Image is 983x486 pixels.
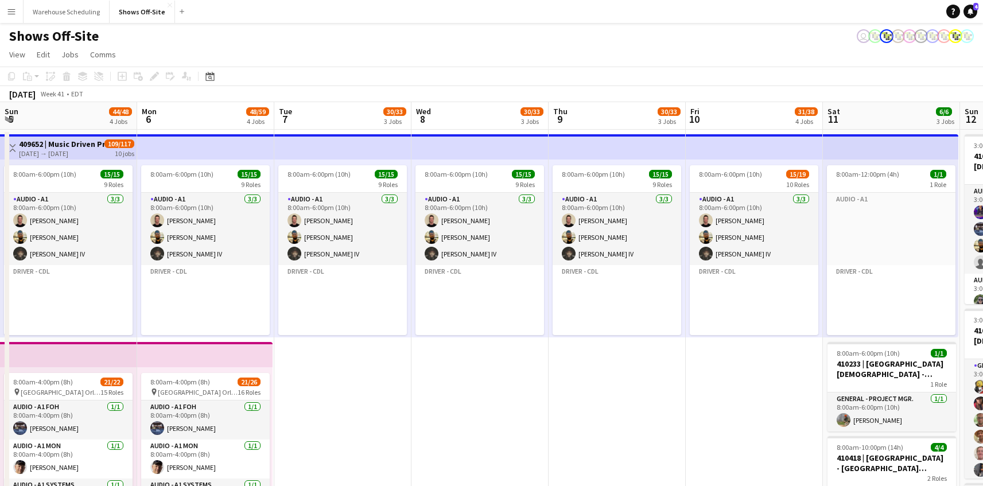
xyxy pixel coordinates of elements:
app-user-avatar: Labor Coordinator [880,29,893,43]
span: 8:00am-6:00pm (10h) [150,170,213,178]
app-card-role-placeholder: Driver - CDL [415,265,544,354]
div: [DATE] [9,88,36,100]
span: 1 Role [930,380,947,388]
app-card-role: Audio - A1 FOH1/18:00am-4:00pm (8h)[PERSON_NAME] [4,401,133,440]
app-card-role-placeholder: Driver - CDL [278,265,407,354]
span: 8:00am-10:00pm (14h) [837,443,903,452]
span: 10 Roles [786,180,809,189]
app-card-role-placeholder: Driver - CDL [553,265,681,354]
span: 15 Roles [100,388,123,396]
span: Comms [90,49,116,60]
app-card-role: Audio - A13/38:00am-6:00pm (10h)[PERSON_NAME][PERSON_NAME][PERSON_NAME] IV [690,193,818,265]
app-user-avatar: Labor Coordinator [891,29,905,43]
span: 9 Roles [378,180,398,189]
span: Mon [142,106,157,116]
button: Shows Off-Site [110,1,175,23]
app-card-role-placeholder: Audio - A1 [827,193,955,265]
span: 8:00am-6:00pm (10h) [699,170,762,178]
app-card-role: Audio - A1 FOH1/18:00am-4:00pm (8h)[PERSON_NAME] [141,401,270,440]
span: 9 Roles [104,180,123,189]
span: 8:00am-6:00pm (10h) [837,349,900,357]
span: Week 41 [38,90,67,98]
app-job-card: 8:00am-6:00pm (10h)15/159 RolesAudio - A13/38:00am-6:00pm (10h)[PERSON_NAME][PERSON_NAME][PERSON_... [141,165,270,335]
span: Wed [416,106,431,116]
app-card-role: Audio - A13/38:00am-6:00pm (10h)[PERSON_NAME][PERSON_NAME][PERSON_NAME] IV [278,193,407,265]
span: Sat [827,106,840,116]
app-card-role: Audio - A13/38:00am-6:00pm (10h)[PERSON_NAME][PERSON_NAME][PERSON_NAME] IV [553,193,681,265]
span: 7 [277,112,292,126]
span: 109/117 [104,139,134,148]
span: 15/15 [649,170,672,178]
div: 3 Jobs [658,117,680,126]
span: 2 Roles [927,474,947,483]
div: 10 jobs [115,148,134,158]
span: 16 Roles [238,388,261,396]
span: 30/33 [658,107,681,116]
app-job-card: 8:00am-6:00pm (10h)15/159 RolesAudio - A13/38:00am-6:00pm (10h)[PERSON_NAME][PERSON_NAME][PERSON_... [415,165,544,335]
span: 9 Roles [515,180,535,189]
app-card-role-placeholder: Driver - CDL [141,265,270,354]
app-job-card: 8:00am-6:00pm (10h)15/159 RolesAudio - A13/38:00am-6:00pm (10h)[PERSON_NAME][PERSON_NAME][PERSON_... [278,165,407,335]
h3: 410233 | [GEOGRAPHIC_DATA][DEMOGRAPHIC_DATA] - Frequency Camp FFA 2025 [827,359,956,379]
span: 30/33 [383,107,406,116]
span: 15/15 [100,170,123,178]
span: 8 [414,112,431,126]
app-job-card: 8:00am-6:00pm (10h)1/1410233 | [GEOGRAPHIC_DATA][DEMOGRAPHIC_DATA] - Frequency Camp FFA 20251 Rol... [827,342,956,431]
app-user-avatar: Labor Coordinator [960,29,974,43]
span: 48/59 [246,107,269,116]
span: 31/38 [795,107,818,116]
span: 9 Roles [652,180,672,189]
app-user-avatar: Labor Coordinator [914,29,928,43]
h1: Shows Off-Site [9,28,99,45]
span: 12 [963,112,978,126]
a: Jobs [57,47,83,62]
span: [GEOGRAPHIC_DATA] Orlando at [GEOGRAPHIC_DATA] [21,388,100,396]
span: 21/26 [238,378,261,386]
span: 9 [551,112,568,126]
span: 8:00am-4:00pm (8h) [13,378,73,386]
app-card-role: Audio - A13/38:00am-6:00pm (10h)[PERSON_NAME][PERSON_NAME][PERSON_NAME] IV [141,193,270,265]
div: 3 Jobs [937,117,954,126]
app-user-avatar: Labor Coordinator [903,29,916,43]
div: 3 Jobs [384,117,406,126]
span: Jobs [61,49,79,60]
div: 8:00am-12:00pm (4h)1/11 RoleAudio - A1Driver - CDL [827,165,955,335]
app-user-avatar: Toryn Tamborello [857,29,871,43]
app-card-role-placeholder: Driver - CDL [827,265,955,354]
span: Sun [965,106,978,116]
span: 8:00am-6:00pm (10h) [287,170,351,178]
app-job-card: 8:00am-6:00pm (10h)15/159 RolesAudio - A13/38:00am-6:00pm (10h)[PERSON_NAME][PERSON_NAME][PERSON_... [553,165,681,335]
app-card-role-placeholder: Driver - CDL [690,265,818,354]
a: 4 [963,5,977,18]
app-card-role: Audio - A1 MON1/18:00am-4:00pm (8h)[PERSON_NAME] [141,440,270,479]
span: 6 [140,112,157,126]
span: 11 [826,112,840,126]
span: 4 [973,3,978,10]
app-user-avatar: Labor Coordinator [926,29,939,43]
div: 8:00am-6:00pm (10h)15/159 RolesAudio - A13/38:00am-6:00pm (10h)[PERSON_NAME][PERSON_NAME][PERSON_... [4,165,133,335]
span: 8:00am-12:00pm (4h) [836,170,899,178]
span: View [9,49,25,60]
span: 1/1 [930,170,946,178]
app-job-card: 8:00am-6:00pm (10h)15/1910 RolesAudio - A13/38:00am-6:00pm (10h)[PERSON_NAME][PERSON_NAME][PERSON... [690,165,818,335]
a: View [5,47,30,62]
span: Tue [279,106,292,116]
span: 8:00am-6:00pm (10h) [13,170,76,178]
span: 15/19 [786,170,809,178]
a: Edit [32,47,55,62]
app-card-role-placeholder: Driver - CDL [4,265,133,354]
span: 9 Roles [241,180,261,189]
app-user-avatar: Labor Coordinator [937,29,951,43]
span: 6/6 [936,107,952,116]
app-card-role: Audio - A1 MON1/18:00am-4:00pm (8h)[PERSON_NAME] [4,440,133,479]
span: 44/48 [109,107,132,116]
span: [GEOGRAPHIC_DATA] Orlando at [GEOGRAPHIC_DATA] [158,388,238,396]
h3: 409652 | Music Driven Productions ANCC 2025 Atl [19,139,104,149]
app-user-avatar: Labor Coordinator [868,29,882,43]
div: 4 Jobs [110,117,131,126]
